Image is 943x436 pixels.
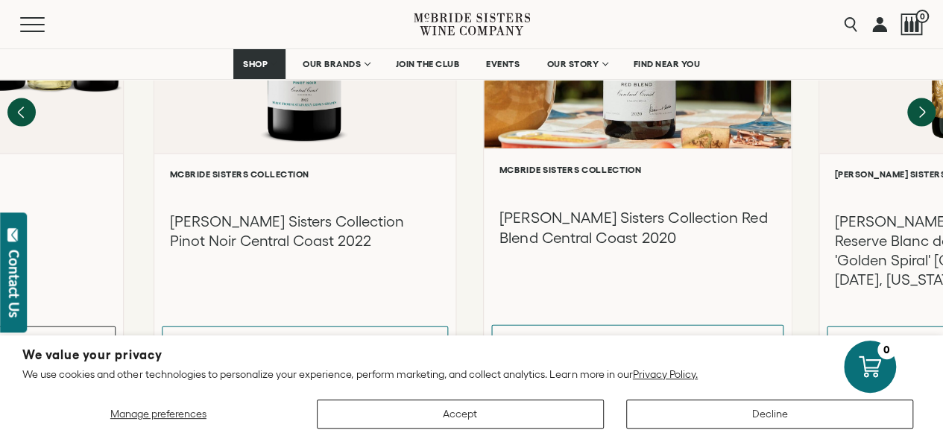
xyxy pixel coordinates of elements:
button: Next [907,98,936,127]
a: Privacy Policy. [633,368,698,380]
span: EVENTS [486,59,520,69]
a: OUR STORY [537,49,616,79]
button: Decline [626,399,913,429]
button: Accept [317,399,604,429]
h3: [PERSON_NAME] Sisters Collection Red Blend Central Coast 2020 [499,208,776,247]
button: Manage preferences [22,399,294,429]
button: Add to cart $18.99 [492,325,784,356]
h3: [PERSON_NAME] Sisters Collection Pinot Noir Central Coast 2022 [169,212,441,250]
span: OUR BRANDS [303,59,361,69]
span: JOIN THE CLUB [396,59,460,69]
span: FIND NEAR YOU [634,59,701,69]
p: We use cookies and other technologies to personalize your experience, perform marketing, and coll... [22,367,921,381]
h6: McBride Sisters Collection [499,165,776,174]
span: Manage preferences [110,408,206,420]
h2: We value your privacy [22,349,921,361]
button: Mobile Menu Trigger [20,17,74,32]
div: 0 [877,341,896,359]
span: OUR STORY [546,59,599,69]
button: Add to cart $18.99 [162,326,448,356]
a: OUR BRANDS [293,49,379,79]
span: SHOP [243,59,268,69]
a: FIND NEAR YOU [624,49,710,79]
button: Previous [7,98,36,127]
div: Add to cart [250,330,310,352]
a: SHOP [233,49,286,79]
div: Contact Us [7,250,22,317]
h6: McBride Sisters Collection [169,169,441,179]
span: 0 [915,10,929,23]
div: Add to cart [581,329,643,352]
a: JOIN THE CLUB [386,49,470,79]
a: EVENTS [476,49,529,79]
